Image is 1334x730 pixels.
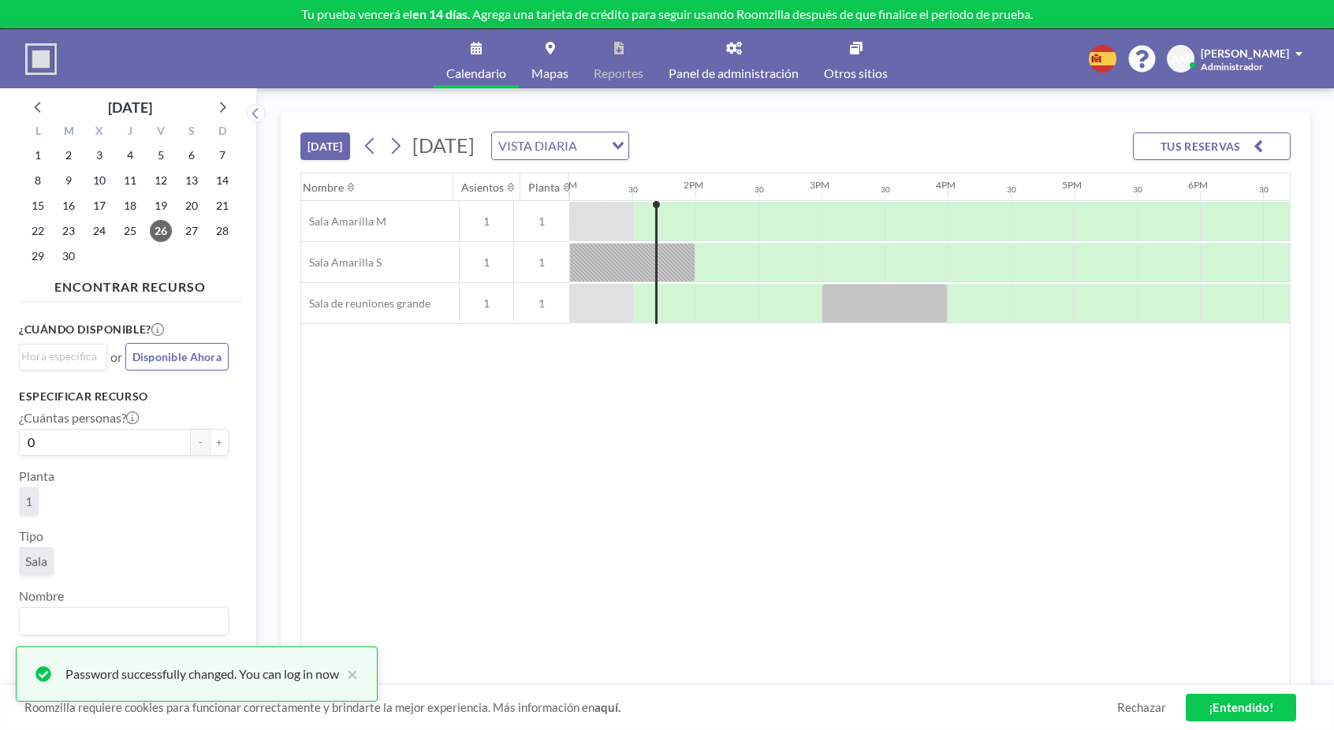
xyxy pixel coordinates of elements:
span: 1 [514,296,569,311]
div: Nombre [303,181,344,195]
span: AM [1172,52,1190,66]
span: miércoles, 17 de septiembre de 2025 [88,195,110,217]
div: 30 [1259,184,1269,195]
span: sábado, 13 de septiembre de 2025 [181,169,203,192]
button: TUS RESERVAS [1133,132,1291,160]
span: sábado, 6 de septiembre de 2025 [181,144,203,166]
span: viernes, 12 de septiembre de 2025 [150,169,172,192]
button: Disponible Ahora [125,343,229,371]
label: ¿Cuántas personas? [19,410,139,426]
div: 30 [881,184,890,195]
span: Sala de reuniones grande [301,296,430,311]
span: 1 [514,255,569,270]
div: 3PM [810,179,829,191]
span: lunes, 22 de septiembre de 2025 [27,220,49,242]
div: 30 [1007,184,1016,195]
span: lunes, 15 de septiembre de 2025 [27,195,49,217]
div: Search for option [20,608,228,635]
span: Disponible Ahora [132,350,222,363]
span: [DATE] [412,133,475,157]
div: [DATE] [108,96,152,118]
span: Roomzilla requiere cookies para funcionar correctamente y brindarte la mejor experiencia. Más inf... [24,700,1117,715]
span: 1 [460,214,513,229]
input: Search for option [21,348,98,365]
button: [DATE] [300,132,350,160]
a: Reportes [581,29,656,88]
a: Calendario [434,29,519,88]
img: organization-logo [25,43,57,75]
span: martes, 23 de septiembre de 2025 [58,220,80,242]
span: domingo, 28 de septiembre de 2025 [211,220,233,242]
input: Search for option [21,611,219,631]
div: S [176,122,207,143]
span: jueves, 4 de septiembre de 2025 [119,144,141,166]
span: Sala Amarilla S [301,255,382,270]
span: martes, 9 de septiembre de 2025 [58,169,80,192]
span: jueves, 11 de septiembre de 2025 [119,169,141,192]
button: close [339,665,358,683]
span: miércoles, 24 de septiembre de 2025 [88,220,110,242]
button: + [210,429,229,456]
div: Search for option [20,345,106,368]
span: [PERSON_NAME] [1201,47,1289,60]
div: J [115,122,146,143]
span: domingo, 14 de septiembre de 2025 [211,169,233,192]
label: Nombre [19,588,64,604]
span: jueves, 18 de septiembre de 2025 [119,195,141,217]
h4: ENCONTRAR RECURSO [19,273,241,295]
div: 6PM [1188,179,1208,191]
span: sábado, 27 de septiembre de 2025 [181,220,203,242]
span: 1 [514,214,569,229]
div: L [23,122,54,143]
a: Mapas [519,29,581,88]
span: Panel de administración [669,67,799,80]
span: VISTA DIARIA [495,136,580,156]
span: Sala Amarilla M [301,214,386,229]
span: domingo, 21 de septiembre de 2025 [211,195,233,217]
div: 30 [1133,184,1142,195]
button: - [191,429,210,456]
b: en 14 días [412,6,468,21]
a: Otros sitios [811,29,900,88]
h3: Especificar recurso [19,389,229,404]
span: viernes, 19 de septiembre de 2025 [150,195,172,217]
span: lunes, 1 de septiembre de 2025 [27,144,49,166]
div: 2PM [684,179,703,191]
div: 30 [628,184,638,195]
span: martes, 2 de septiembre de 2025 [58,144,80,166]
span: miércoles, 3 de septiembre de 2025 [88,144,110,166]
a: ¡Entendido! [1186,694,1296,721]
div: 4PM [936,179,956,191]
span: 1 [460,296,513,311]
label: Planta [19,468,54,484]
span: sábado, 20 de septiembre de 2025 [181,195,203,217]
div: 30 [755,184,764,195]
a: Rechazar [1117,700,1166,715]
span: Sala [25,553,47,569]
span: viernes, 26 de septiembre de 2025 [150,220,172,242]
div: X [84,122,115,143]
span: lunes, 29 de septiembre de 2025 [27,245,49,267]
span: miércoles, 10 de septiembre de 2025 [88,169,110,192]
div: Asientos [461,181,504,195]
a: Panel de administración [656,29,811,88]
span: Calendario [446,67,506,80]
div: V [145,122,176,143]
span: jueves, 25 de septiembre de 2025 [119,220,141,242]
span: martes, 30 de septiembre de 2025 [58,245,80,267]
span: or [110,349,122,365]
span: domingo, 7 de septiembre de 2025 [211,144,233,166]
div: 5PM [1062,179,1082,191]
input: Search for option [582,136,602,156]
span: viernes, 5 de septiembre de 2025 [150,144,172,166]
span: lunes, 8 de septiembre de 2025 [27,169,49,192]
span: Administrador [1201,61,1263,73]
span: Otros sitios [824,67,888,80]
div: D [207,122,237,143]
span: 1 [460,255,513,270]
label: Tipo [19,528,43,544]
span: Reportes [594,67,643,80]
span: 1 [25,493,32,509]
div: M [54,122,84,143]
a: aquí. [594,700,620,714]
